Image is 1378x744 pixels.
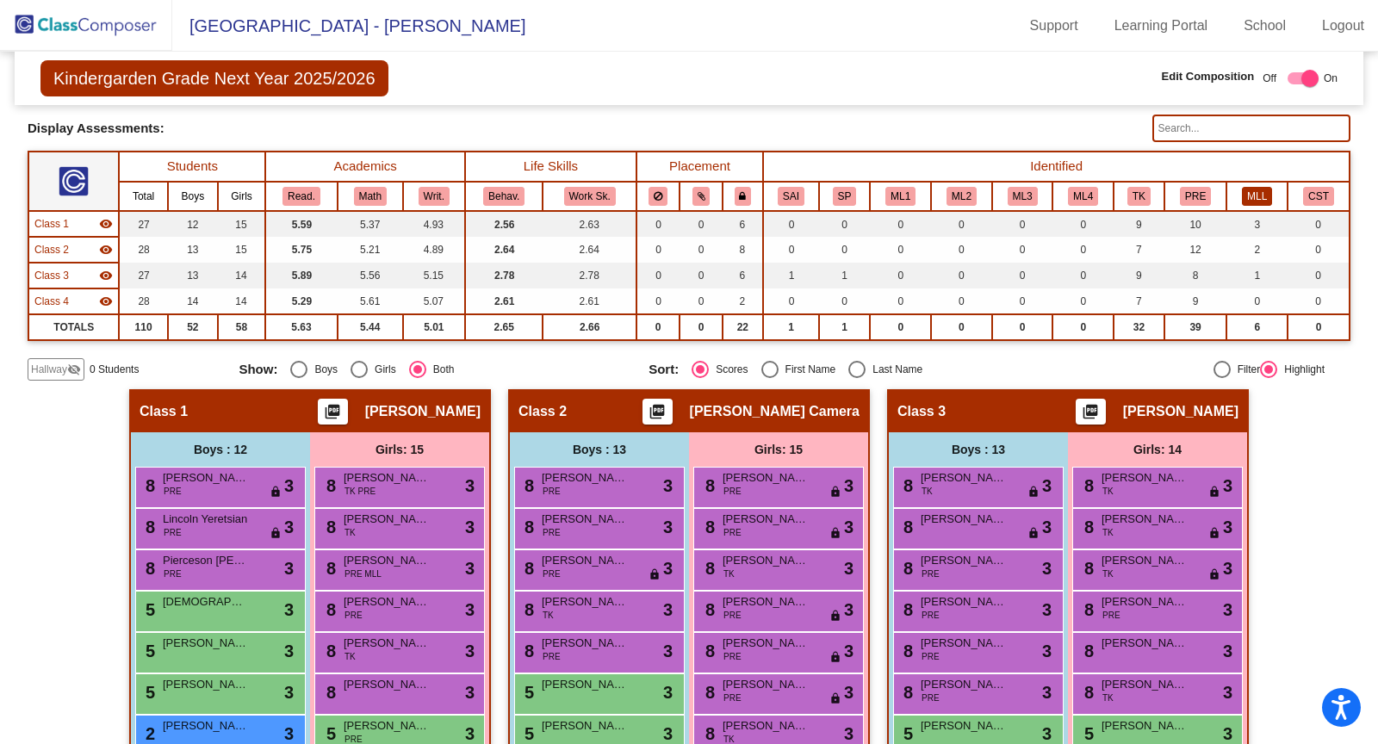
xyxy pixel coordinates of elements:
[344,511,430,528] span: [PERSON_NAME]
[119,237,167,263] td: 28
[168,263,218,288] td: 13
[163,552,249,569] span: Pierceson [PERSON_NAME]
[164,567,182,580] span: PRE
[1223,514,1232,540] span: 3
[680,211,722,237] td: 0
[819,237,871,263] td: 0
[1324,71,1338,86] span: On
[28,237,119,263] td: Christina Camera - No Class Name
[543,237,636,263] td: 2.64
[723,211,764,237] td: 6
[1152,115,1350,142] input: Search...
[709,362,748,377] div: Scores
[344,567,382,580] span: PRE MLL
[465,597,475,623] span: 3
[1042,597,1052,623] span: 3
[344,552,430,569] span: [PERSON_NAME]
[931,314,992,340] td: 0
[819,314,871,340] td: 1
[647,403,667,427] mat-icon: picture_as_pdf
[636,314,680,340] td: 0
[163,469,249,487] span: [PERSON_NAME]
[172,12,525,40] span: [GEOGRAPHIC_DATA] - [PERSON_NAME]
[885,187,916,206] button: ML1
[318,399,348,425] button: Print Students Details
[426,362,455,377] div: Both
[1123,403,1238,420] span: [PERSON_NAME]
[663,473,673,499] span: 3
[819,182,871,211] th: Speech
[465,473,475,499] span: 3
[168,288,218,314] td: 14
[1102,511,1188,528] span: [PERSON_NAME]
[889,432,1068,467] div: Boys : 13
[723,314,764,340] td: 22
[1102,485,1114,498] span: TK
[284,597,294,623] span: 3
[779,362,836,377] div: First Name
[763,288,819,314] td: 0
[218,288,265,314] td: 14
[119,288,167,314] td: 28
[1080,559,1094,578] span: 8
[543,526,561,539] span: PRE
[1208,527,1220,541] span: lock
[844,555,853,581] span: 3
[465,288,543,314] td: 2.61
[992,288,1053,314] td: 0
[1042,514,1052,540] span: 3
[1164,314,1227,340] td: 39
[723,593,809,611] span: [PERSON_NAME]
[141,600,155,619] span: 5
[922,567,940,580] span: PRE
[338,314,403,340] td: 5.44
[819,211,871,237] td: 0
[163,593,249,611] span: [DEMOGRAPHIC_DATA][PERSON_NAME]
[1102,593,1188,611] span: [PERSON_NAME]
[1102,552,1188,569] span: [PERSON_NAME]
[1102,469,1188,487] span: [PERSON_NAME]
[1208,568,1220,582] span: lock
[922,485,933,498] span: TK
[1102,526,1114,539] span: TK
[1263,71,1276,86] span: Off
[99,294,113,308] mat-icon: visibility
[99,217,113,231] mat-icon: visibility
[1230,12,1300,40] a: School
[28,121,164,136] span: Display Assessments:
[270,527,282,541] span: lock
[403,314,465,340] td: 5.01
[1223,597,1232,623] span: 3
[1226,211,1288,237] td: 3
[1008,187,1038,206] button: ML3
[992,237,1053,263] td: 0
[899,600,913,619] span: 8
[701,476,715,495] span: 8
[164,526,182,539] span: PRE
[1288,211,1350,237] td: 0
[921,593,1007,611] span: [PERSON_NAME]
[542,552,628,569] span: [PERSON_NAME]
[1208,486,1220,499] span: lock
[870,182,931,211] th: Level 1 Multilanguage learner
[1277,362,1325,377] div: Highlight
[1114,237,1164,263] td: 7
[649,568,661,582] span: lock
[931,182,992,211] th: Level 2 Multilanguage learner
[701,600,715,619] span: 8
[119,211,167,237] td: 27
[636,237,680,263] td: 0
[28,263,119,288] td: Jacqueline Gleason - No Class Name
[403,211,465,237] td: 4.93
[689,432,868,467] div: Girls: 15
[322,559,336,578] span: 8
[28,314,119,340] td: TOTALS
[543,567,561,580] span: PRE
[1164,182,1227,211] th: preschool
[1052,263,1114,288] td: 0
[899,476,913,495] span: 8
[518,403,567,420] span: Class 2
[1180,187,1211,206] button: PRE
[866,362,922,377] div: Last Name
[1223,555,1232,581] span: 3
